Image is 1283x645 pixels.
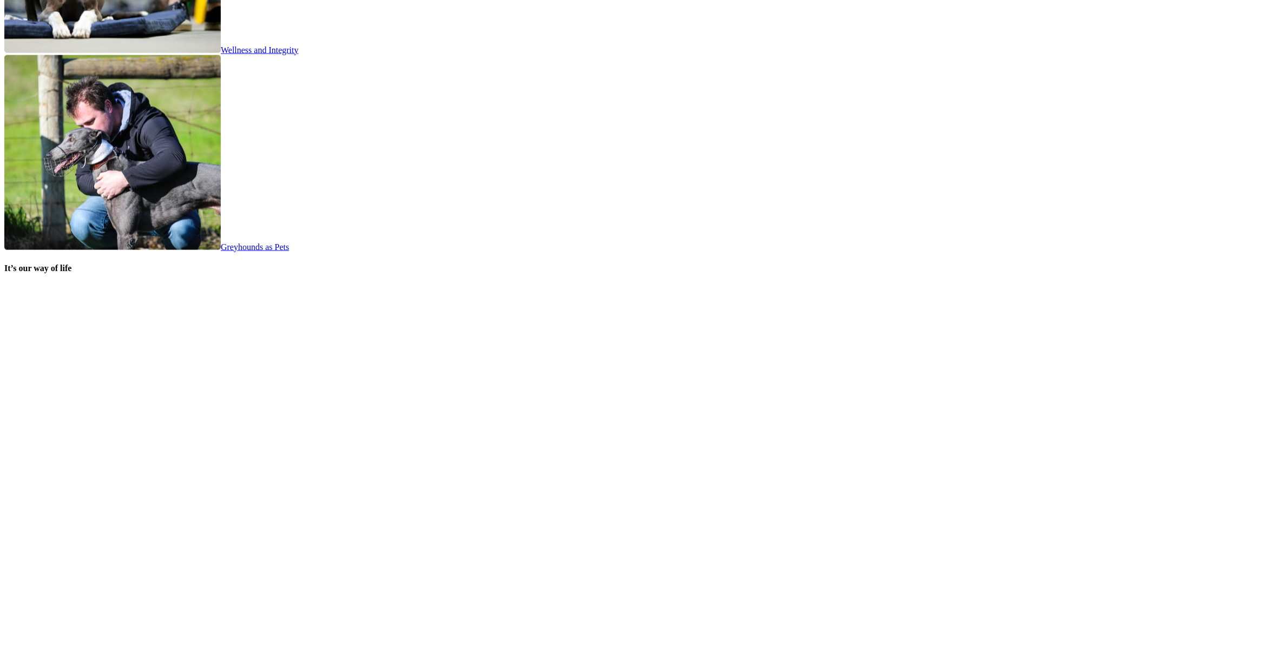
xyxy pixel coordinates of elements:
a: Wellness and Integrity [4,45,299,55]
h4: It’s our way of life [4,264,1279,273]
span: Greyhounds as Pets [221,242,289,252]
a: Greyhounds as Pets [4,242,289,252]
img: feature-wellness-and-integrity.jpg [4,55,221,250]
span: Wellness and Integrity [221,45,299,55]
